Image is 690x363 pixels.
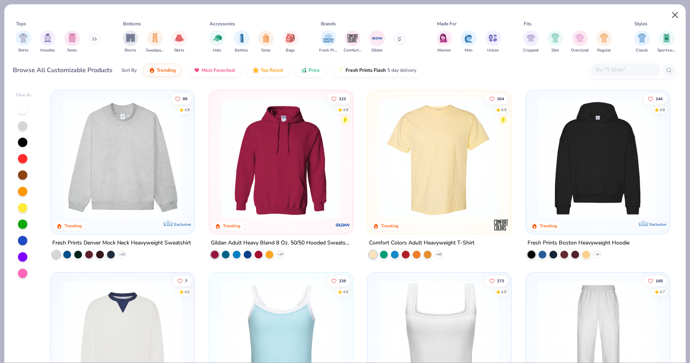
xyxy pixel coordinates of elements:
button: filter button [571,30,588,53]
div: Gildan Adult Heavy Blend 8 Oz. 50/50 Hooded Sweatshirt [211,238,351,248]
div: filter for Gildan [369,30,385,53]
button: filter button [319,30,337,53]
img: flash.gif [338,67,344,73]
div: filter for Sweatpants [146,30,164,53]
div: 4.6 [184,289,190,295]
span: Shirts [18,48,29,53]
button: filter button [283,30,298,53]
button: Top Rated [247,64,289,77]
button: Fresh Prints Flash5 day delivery [332,64,422,77]
span: 273 [497,279,504,283]
span: Men [465,48,472,53]
button: Like [171,93,191,104]
span: Classic [636,48,648,53]
button: filter button [485,30,501,53]
span: Women [437,48,451,53]
span: Hoodies [40,48,55,53]
button: filter button [123,30,138,53]
div: filter for Slim [547,30,563,53]
span: 7 [185,279,187,283]
span: 168 [656,279,663,283]
span: Exclusive [649,221,666,227]
button: Like [485,275,508,286]
div: Bottoms [123,20,141,27]
button: filter button [634,30,650,53]
span: Most Favorited [201,67,235,73]
div: filter for Hoodies [40,30,55,53]
div: filter for Men [461,30,476,53]
div: filter for Oversized [571,30,588,53]
span: Bottles [235,48,248,53]
button: Like [644,93,667,104]
img: Cropped Image [526,34,535,42]
div: 4.8 [660,107,665,113]
div: filter for Totes [258,30,274,53]
span: 238 [339,279,346,283]
img: TopRated.gif [253,67,259,73]
div: Brands [321,20,336,27]
button: filter button [461,30,476,53]
img: 01756b78-01f6-4cc6-8d8a-3c30c1a0c8ac [217,98,345,218]
span: 5 day delivery [387,66,416,75]
div: Browse All Customizable Products [13,66,113,75]
img: 91acfc32-fd48-4d6b-bdad-a4c1a30ac3fc [534,98,661,218]
div: filter for Sportswear [658,30,676,53]
div: filter for Cropped [523,30,539,53]
img: Fresh Prints Image [323,32,334,44]
div: filter for Women [437,30,452,53]
img: a164e800-7022-4571-a324-30c76f641635 [345,98,472,218]
div: Comfort Colors Adult Heavyweight T-Shirt [369,238,474,248]
div: filter for Regular [596,30,612,53]
button: filter button [209,30,225,53]
span: Trending [157,67,176,73]
span: Bags [286,48,295,53]
button: Like [327,275,350,286]
img: 029b8af0-80e6-406f-9fdc-fdf898547912 [375,98,503,218]
button: filter button [344,30,362,53]
img: f5d85501-0dbb-4ee4-b115-c08fa3845d83 [59,98,186,218]
button: Like [644,275,667,286]
span: Hats [213,48,221,53]
div: filter for Fresh Prints [319,30,337,53]
button: filter button [146,30,164,53]
div: 4.8 [184,107,190,113]
button: filter button [369,30,385,53]
div: Filter By [16,92,32,98]
div: filter for Shirts [16,30,31,53]
span: 304 [497,97,504,101]
span: Unisex [487,48,499,53]
img: Oversized Image [575,34,584,42]
span: + 60 [436,252,442,257]
span: 88 [183,97,187,101]
button: filter button [437,30,452,53]
img: Comfort Colors Image [347,32,358,44]
span: Totes [261,48,271,53]
div: filter for Unisex [485,30,501,53]
span: Top Rated [260,67,283,73]
div: Styles [635,20,648,27]
div: Fits [524,20,531,27]
img: Shorts Image [126,34,135,42]
button: filter button [523,30,539,53]
img: trending.gif [149,67,155,73]
div: filter for Comfort Colors [344,30,362,53]
div: filter for Shorts [123,30,138,53]
div: 4.9 [501,107,506,113]
span: Exclusive [174,221,191,227]
div: Fresh Prints Denver Mock Neck Heavyweight Sweatshirt [52,238,191,248]
img: Regular Image [600,34,609,42]
div: 4.8 [343,107,348,113]
span: + 9 [595,252,599,257]
span: Gildan [371,48,383,53]
img: Men Image [464,34,473,42]
img: Sportswear Image [662,34,671,42]
span: 223 [339,97,346,101]
img: Unisex Image [489,34,497,42]
img: Hats Image [213,34,222,42]
img: most_fav.gif [194,67,200,73]
span: Regular [597,48,611,53]
span: Fresh Prints Flash [346,67,386,73]
span: Shorts [125,48,137,53]
button: Close [668,8,683,23]
span: + 10 [119,252,125,257]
